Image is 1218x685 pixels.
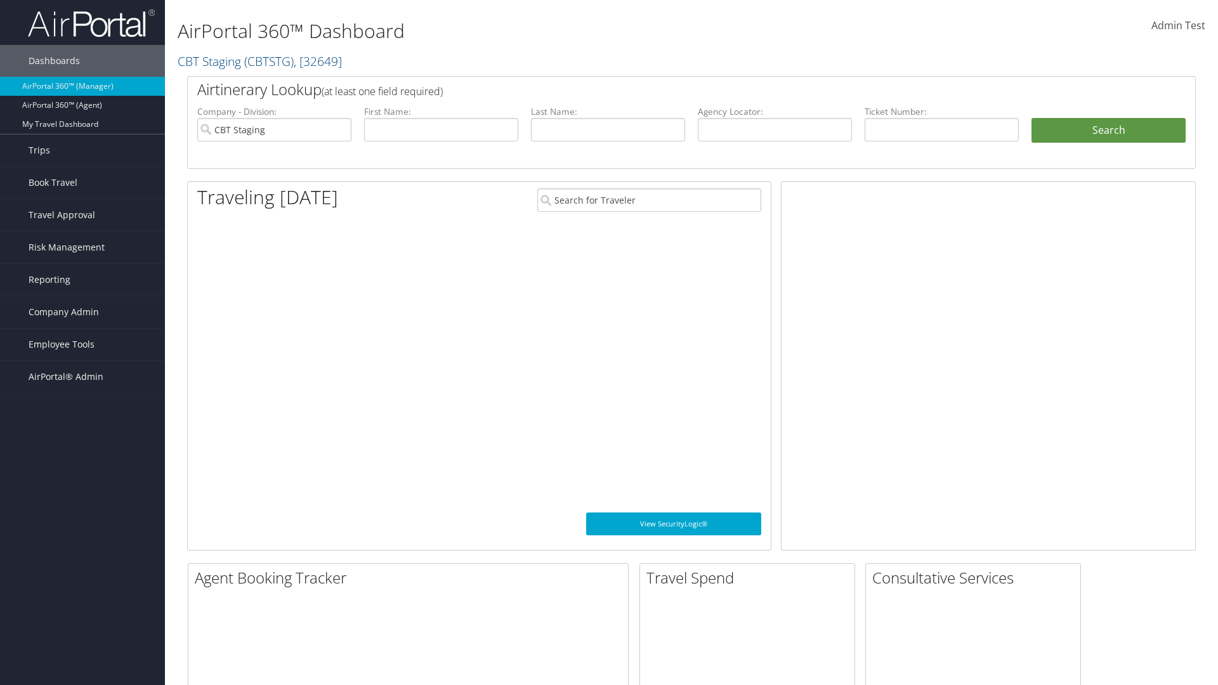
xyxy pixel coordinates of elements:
span: Admin Test [1151,18,1205,32]
img: airportal-logo.png [28,8,155,38]
a: Admin Test [1151,6,1205,46]
h1: AirPortal 360™ Dashboard [178,18,863,44]
span: ( CBTSTG ) [244,53,294,70]
span: AirPortal® Admin [29,361,103,393]
label: Ticket Number: [865,105,1019,118]
h1: Traveling [DATE] [197,184,338,211]
label: Agency Locator: [698,105,852,118]
h2: Travel Spend [646,567,855,589]
a: CBT Staging [178,53,342,70]
span: Company Admin [29,296,99,328]
label: Company - Division: [197,105,351,118]
label: Last Name: [531,105,685,118]
span: Trips [29,134,50,166]
h2: Airtinerary Lookup [197,79,1102,100]
h2: Agent Booking Tracker [195,567,628,589]
span: Dashboards [29,45,80,77]
a: View SecurityLogic® [586,512,761,535]
span: Travel Approval [29,199,95,231]
button: Search [1031,118,1186,143]
span: (at least one field required) [322,84,443,98]
span: Reporting [29,264,70,296]
span: Employee Tools [29,329,95,360]
span: Risk Management [29,232,105,263]
label: First Name: [364,105,518,118]
span: Book Travel [29,167,77,199]
span: , [ 32649 ] [294,53,342,70]
h2: Consultative Services [872,567,1080,589]
input: Search for Traveler [537,188,761,212]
